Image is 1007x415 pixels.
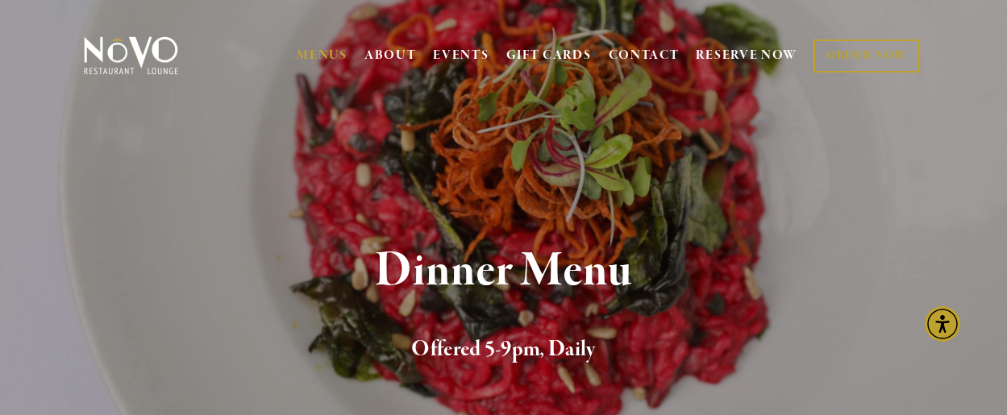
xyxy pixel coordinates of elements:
div: Accessibility Menu [925,306,960,342]
h1: Dinner Menu [106,245,901,297]
a: MENUS [297,48,347,64]
h2: Offered 5-9pm, Daily [106,333,901,367]
a: CONTACT [609,40,680,71]
a: GIFT CARDS [506,40,592,71]
img: Novo Restaurant &amp; Lounge [81,35,181,76]
a: ABOUT [364,48,417,64]
a: ORDER NOW [814,39,919,73]
a: RESERVE NOW [696,40,797,71]
a: EVENTS [433,48,489,64]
